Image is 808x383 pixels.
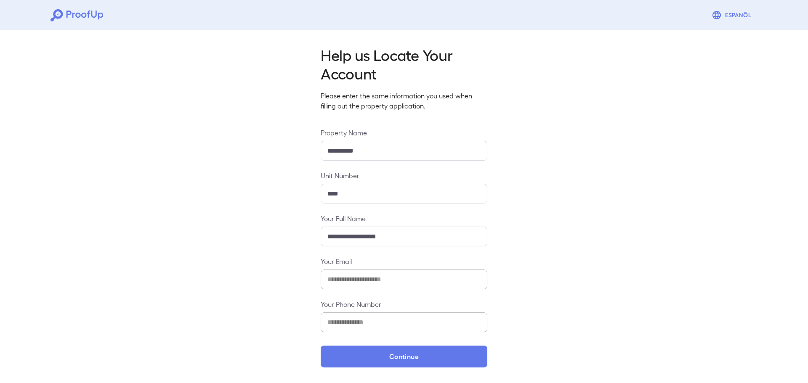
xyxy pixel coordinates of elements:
[321,346,487,367] button: Continue
[321,171,487,180] label: Unit Number
[321,45,487,82] h2: Help us Locate Your Account
[321,91,487,111] p: Please enter the same information you used when filling out the property application.
[321,214,487,223] label: Your Full Name
[321,128,487,137] label: Property Name
[321,256,487,266] label: Your Email
[321,299,487,309] label: Your Phone Number
[708,7,757,24] button: Espanõl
